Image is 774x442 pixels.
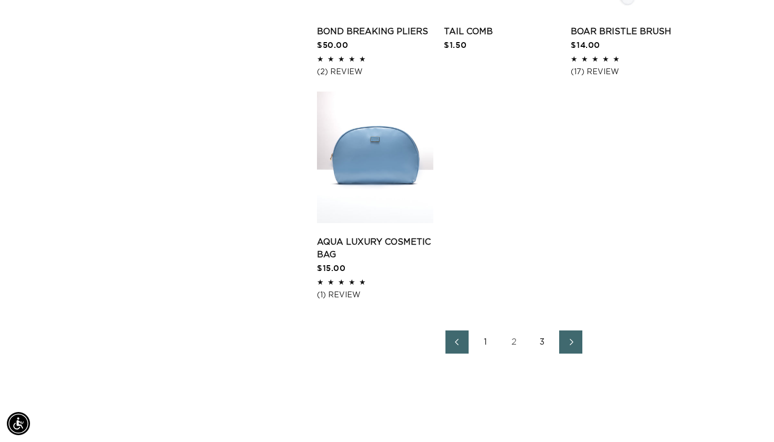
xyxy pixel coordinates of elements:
[559,330,582,354] a: Next page
[571,25,687,38] a: Boar Bristle Brush
[317,236,433,261] a: AQUA Luxury Cosmetic Bag
[721,391,774,442] iframe: Chat Widget
[474,330,497,354] a: Page 1
[7,412,30,435] div: Accessibility Menu
[444,25,560,38] a: Tail Comb
[445,330,469,354] a: Previous page
[531,330,554,354] a: Page 3
[317,25,433,38] a: Bond Breaking Pliers
[502,330,525,354] a: Page 2
[317,330,711,354] nav: Pagination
